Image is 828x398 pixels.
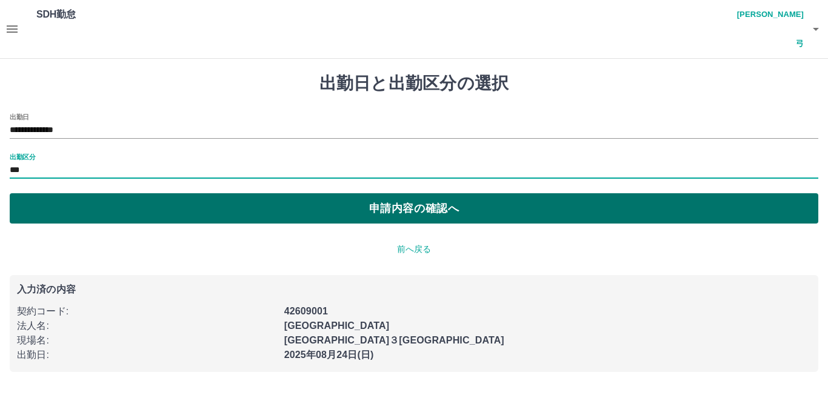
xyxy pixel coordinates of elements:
[17,333,277,348] p: 現場名 :
[284,350,374,360] b: 2025年08月24日(日)
[17,285,811,294] p: 入力済の内容
[10,193,818,224] button: 申請内容の確認へ
[10,112,29,121] label: 出勤日
[10,152,35,161] label: 出勤区分
[10,73,818,94] h1: 出勤日と出勤区分の選択
[284,335,504,345] b: [GEOGRAPHIC_DATA]３[GEOGRAPHIC_DATA]
[284,320,390,331] b: [GEOGRAPHIC_DATA]
[17,319,277,333] p: 法人名 :
[10,243,818,256] p: 前へ戻る
[17,304,277,319] p: 契約コード :
[284,306,328,316] b: 42609001
[17,348,277,362] p: 出勤日 :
